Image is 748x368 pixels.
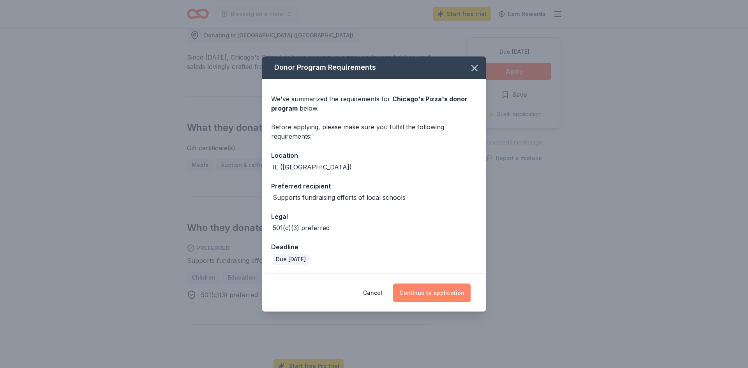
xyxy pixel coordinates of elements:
[273,162,352,172] div: IL ([GEOGRAPHIC_DATA])
[262,56,486,79] div: Donor Program Requirements
[273,223,330,232] div: 501(c)(3) preferred
[273,254,309,265] div: Due [DATE]
[271,242,477,252] div: Deadline
[271,181,477,191] div: Preferred recipient
[273,193,406,202] div: Supports fundraising efforts of local schools
[271,122,477,141] div: Before applying, please make sure you fulfill the following requirements:
[363,283,382,302] button: Cancel
[271,150,477,160] div: Location
[393,283,471,302] button: Continue to application
[271,211,477,222] div: Legal
[271,94,477,113] div: We've summarized the requirements for below.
